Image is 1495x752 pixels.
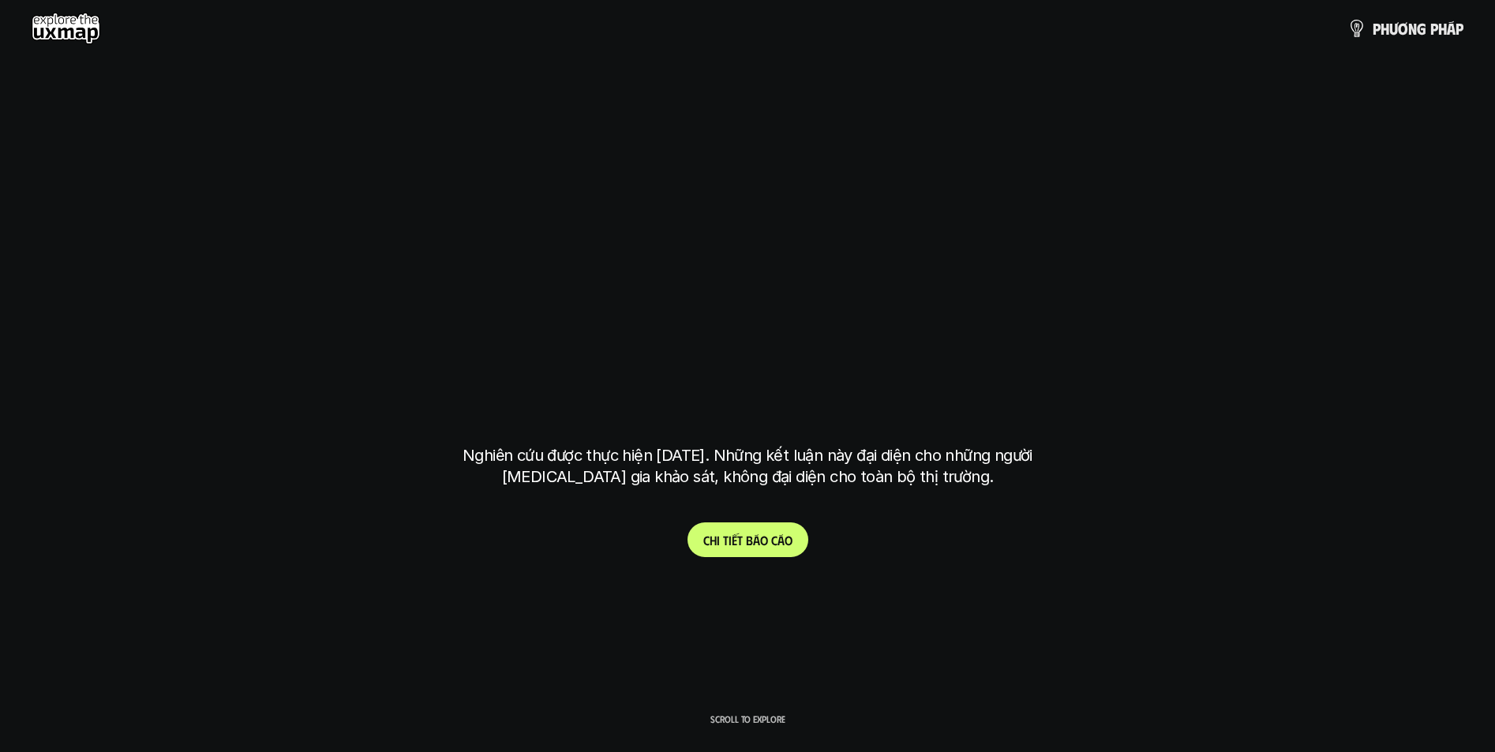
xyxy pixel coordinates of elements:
span: p [1430,20,1438,37]
h1: phạm vi công việc của [459,237,1036,303]
span: ế [732,533,737,548]
span: t [737,533,743,548]
span: p [1373,20,1381,37]
p: Scroll to explore [710,713,785,724]
span: g [1417,20,1426,37]
span: h [1381,20,1389,37]
span: á [753,533,760,548]
span: á [1447,20,1456,37]
span: c [771,533,777,548]
h1: tại [GEOGRAPHIC_DATA] [466,361,1029,428]
span: h [1438,20,1447,37]
span: á [777,533,785,548]
a: Chitiếtbáocáo [688,522,808,557]
span: p [1456,20,1463,37]
span: i [717,533,720,548]
span: b [746,533,753,548]
h6: Kết quả nghiên cứu [693,199,813,217]
span: ơ [1398,20,1408,37]
a: phươngpháp [1347,13,1463,44]
span: o [785,533,792,548]
p: Nghiên cứu được thực hiện [DATE]. Những kết luận này đại diện cho những người [MEDICAL_DATA] gia ... [451,445,1044,488]
span: t [723,533,729,548]
span: h [710,533,717,548]
span: n [1408,20,1417,37]
span: i [729,533,732,548]
span: C [703,533,710,548]
span: ư [1389,20,1398,37]
span: o [760,533,768,548]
